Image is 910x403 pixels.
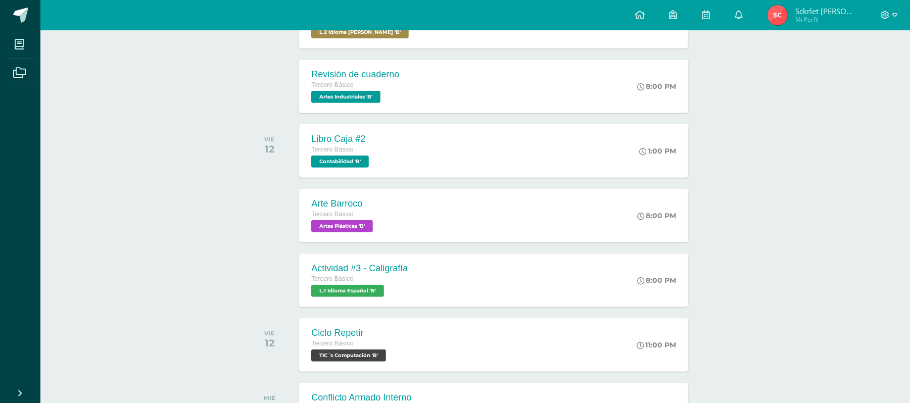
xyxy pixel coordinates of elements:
div: Actividad #3 - Caligrafía [311,263,408,274]
span: Tercero Básico [311,146,353,153]
div: 8:00 PM [637,276,676,285]
div: 8:00 PM [637,82,676,91]
span: Contabilidad 'B' [311,156,369,168]
span: Artes Industriales 'B' [311,91,380,103]
div: 12 [264,143,274,155]
div: Conflicto Armado Interno [311,392,415,403]
div: 11:00 PM [637,340,676,349]
span: TIC´s Computación 'B' [311,349,386,362]
span: Tercero Básico [311,211,353,218]
span: Artes Plásticas 'B' [311,220,373,232]
span: Tercero Básico [311,275,353,282]
span: Tercero Básico [311,340,353,347]
div: 12 [264,337,274,349]
div: VIE [264,330,274,337]
div: Ciclo Repetir [311,328,389,338]
div: MIÉ [264,394,275,401]
div: Arte Barroco [311,198,375,209]
div: Libro Caja #2 [311,134,371,144]
img: 41276d7fe83bb94c4ae535f17fe16d27.png [768,5,788,25]
span: L.1 Idioma Español 'B' [311,285,384,297]
div: Revisión de cuaderno [311,69,399,80]
div: 1:00 PM [639,146,676,156]
span: Tercero Básico [311,81,353,88]
div: VIE [264,136,274,143]
span: L.2 Idioma Maya Kaqchikel 'B' [311,26,409,38]
div: 8:00 PM [637,211,676,220]
span: Mi Perfil [795,15,856,24]
span: Sckrlet [PERSON_NAME][US_STATE] [795,6,856,16]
